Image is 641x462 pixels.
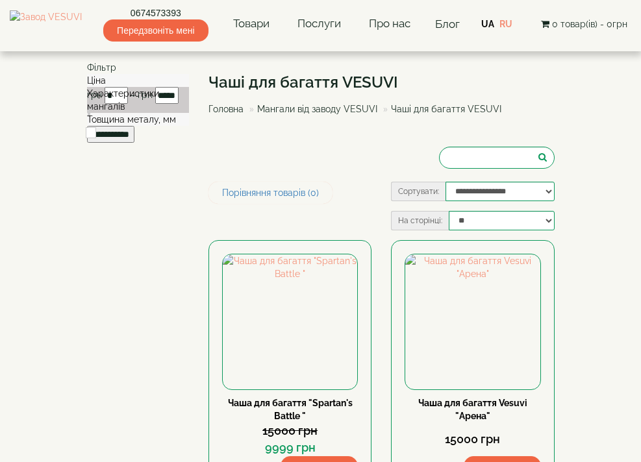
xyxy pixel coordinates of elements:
[481,19,494,29] a: UA
[230,9,273,39] a: Товари
[208,74,511,91] h1: Чаші для багаття VESUVI
[391,182,446,201] label: Сортувати:
[222,439,358,456] div: 9999 грн
[537,17,631,31] button: 0 товар(ів) - 0грн
[405,431,540,448] div: 15000 грн
[294,9,344,39] a: Послуги
[552,19,627,29] span: 0 товар(ів) - 0грн
[435,18,460,30] a: Блог
[10,10,82,38] img: Завод VESUVI
[418,398,527,421] a: Чаша для багаття Vesuvi "Арена"
[103,6,208,19] a: 0674573393
[208,182,333,204] a: Порівняння товарів (0)
[257,104,377,114] a: Мангали від заводу VESUVI
[223,254,357,389] img: Чаша для багаття "Spartan's Battle "
[87,113,190,126] div: Товщина металу, мм
[87,87,190,113] div: Характеристики мангалів
[222,422,358,439] div: 15000 грн
[499,19,512,29] a: RU
[103,19,208,42] span: Передзвоніть мені
[87,61,190,74] div: Фільтр
[366,9,414,39] a: Про нас
[405,254,540,389] img: Чаша для багаття Vesuvi "Арена"
[228,398,353,421] a: Чаша для багаття "Spartan's Battle "
[380,103,501,115] li: Чаші для багаття VESUVI
[87,74,190,87] div: Ціна
[391,211,449,230] label: На сторінці:
[208,104,244,114] a: Головна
